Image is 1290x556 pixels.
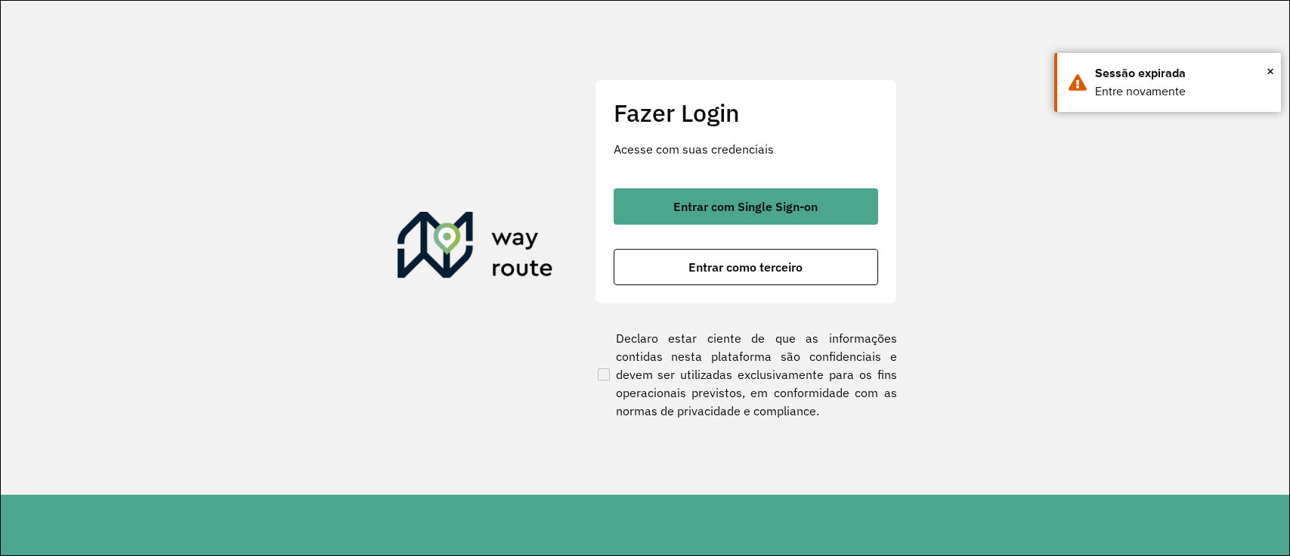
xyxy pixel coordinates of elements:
[1095,82,1270,101] div: Entre novamente
[595,329,897,420] label: Declaro estar ciente de que as informações contidas nesta plataforma são confidenciais e devem se...
[614,98,878,127] h2: Fazer Login
[673,200,818,213] span: Entrar com Single Sign-on
[614,249,878,285] button: button
[614,140,878,158] p: Acesse com suas credenciais
[1267,60,1274,82] button: Close
[1267,60,1274,82] span: ×
[614,188,878,225] button: button
[398,212,553,284] img: Roteirizador AmbevTech
[1095,64,1270,82] div: Sessão expirada
[688,261,803,273] span: Entrar como terceiro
